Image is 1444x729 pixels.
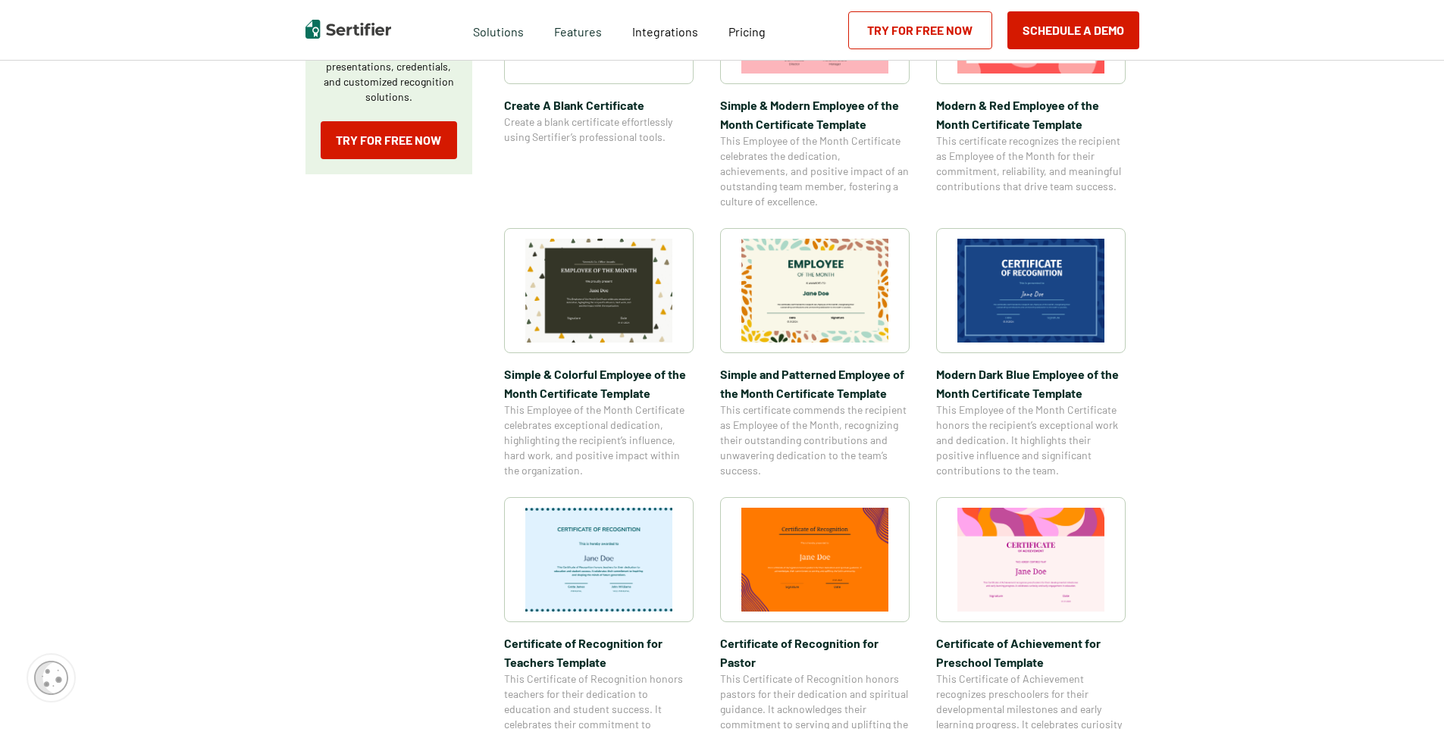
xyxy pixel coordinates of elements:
[504,95,694,114] span: Create A Blank Certificate
[720,364,910,402] span: Simple and Patterned Employee of the Month Certificate Template
[554,20,602,39] span: Features
[473,20,524,39] span: Solutions
[720,95,910,133] span: Simple & Modern Employee of the Month Certificate Template
[728,20,766,39] a: Pricing
[741,239,888,343] img: Simple and Patterned Employee of the Month Certificate Template
[957,508,1104,612] img: Certificate of Achievement for Preschool Template
[720,228,910,478] a: Simple and Patterned Employee of the Month Certificate TemplateSimple and Patterned Employee of t...
[936,634,1126,671] span: Certificate of Achievement for Preschool Template
[720,402,910,478] span: This certificate commends the recipient as Employee of the Month, recognizing their outstanding c...
[936,95,1126,133] span: Modern & Red Employee of the Month Certificate Template
[525,239,672,343] img: Simple & Colorful Employee of the Month Certificate Template
[34,661,68,695] img: Cookie Popup Icon
[936,402,1126,478] span: This Employee of the Month Certificate honors the recipient’s exceptional work and dedication. It...
[504,114,694,145] span: Create a blank certificate effortlessly using Sertifier’s professional tools.
[632,20,698,39] a: Integrations
[741,508,888,612] img: Certificate of Recognition for Pastor
[936,228,1126,478] a: Modern Dark Blue Employee of the Month Certificate TemplateModern Dark Blue Employee of the Month...
[525,508,672,612] img: Certificate of Recognition for Teachers Template
[936,133,1126,194] span: This certificate recognizes the recipient as Employee of the Month for their commitment, reliabil...
[720,634,910,671] span: Certificate of Recognition for Pastor
[632,24,698,39] span: Integrations
[1007,11,1139,49] button: Schedule a Demo
[504,634,694,671] span: Certificate of Recognition for Teachers Template
[305,20,391,39] img: Sertifier | Digital Credentialing Platform
[504,364,694,402] span: Simple & Colorful Employee of the Month Certificate Template
[1368,656,1444,729] iframe: Chat Widget
[321,29,457,105] p: Create a blank certificate with Sertifier for professional presentations, credentials, and custom...
[936,364,1126,402] span: Modern Dark Blue Employee of the Month Certificate Template
[321,121,457,159] a: Try for Free Now
[728,24,766,39] span: Pricing
[504,402,694,478] span: This Employee of the Month Certificate celebrates exceptional dedication, highlighting the recipi...
[848,11,992,49] a: Try for Free Now
[957,239,1104,343] img: Modern Dark Blue Employee of the Month Certificate Template
[720,133,910,209] span: This Employee of the Month Certificate celebrates the dedication, achievements, and positive impa...
[504,228,694,478] a: Simple & Colorful Employee of the Month Certificate TemplateSimple & Colorful Employee of the Mon...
